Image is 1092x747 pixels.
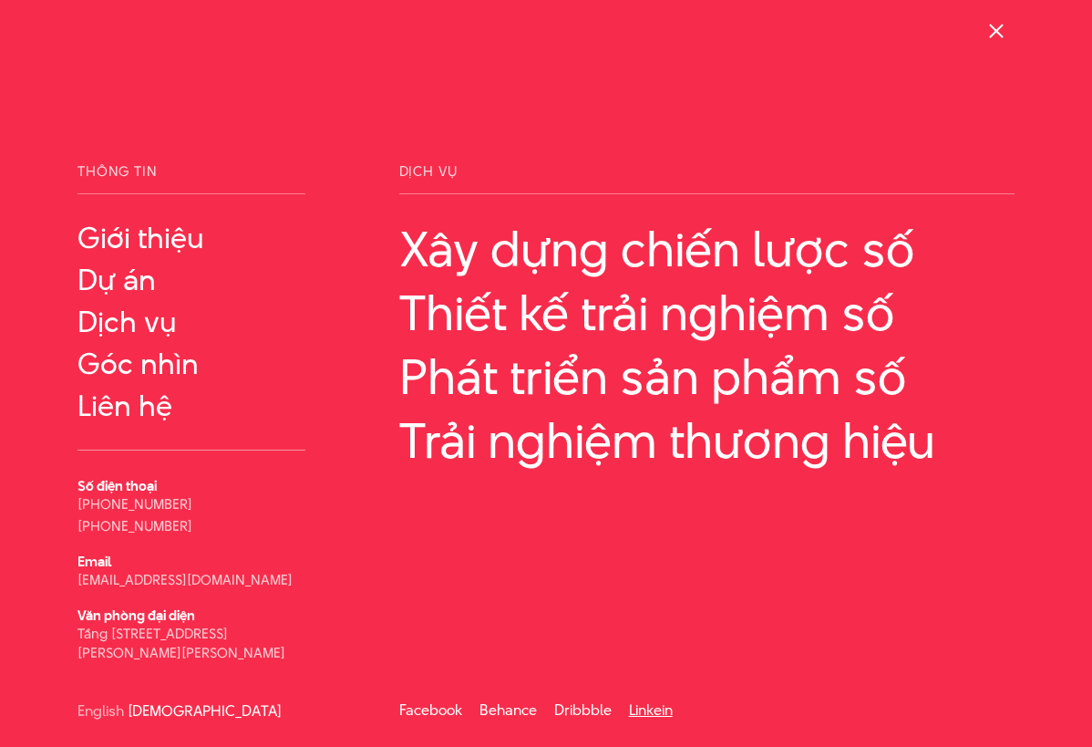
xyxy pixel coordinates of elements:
a: Xây dựng chiến lược số [399,222,1015,276]
b: Văn phòng đại diện [77,606,195,625]
p: Tầng [STREET_ADDRESS][PERSON_NAME][PERSON_NAME] [77,624,305,662]
a: Linkein [629,700,673,721]
a: Facebook [399,700,462,721]
a: [EMAIL_ADDRESS][DOMAIN_NAME] [77,570,293,589]
b: Số điện thoại [77,476,157,495]
a: Góc nhìn [77,348,305,380]
a: Giới thiệu [77,222,305,254]
a: [DEMOGRAPHIC_DATA] [128,704,282,718]
span: Dịch vụ [399,164,1015,194]
a: Phát triển sản phẩm số [399,349,1015,404]
a: Dự án [77,264,305,296]
a: Behance [479,700,537,721]
a: Dịch vụ [77,306,305,338]
a: Trải nghiệm thương hiệu [399,413,1015,468]
b: Email [77,552,111,571]
span: Thông tin [77,164,305,194]
a: English [77,704,124,718]
a: [PHONE_NUMBER] [77,494,192,514]
a: Liên hệ [77,389,305,422]
a: [PHONE_NUMBER] [77,516,192,535]
a: Thiết kế trải nghiệm số [399,285,1015,340]
a: Dribbble [554,700,612,721]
